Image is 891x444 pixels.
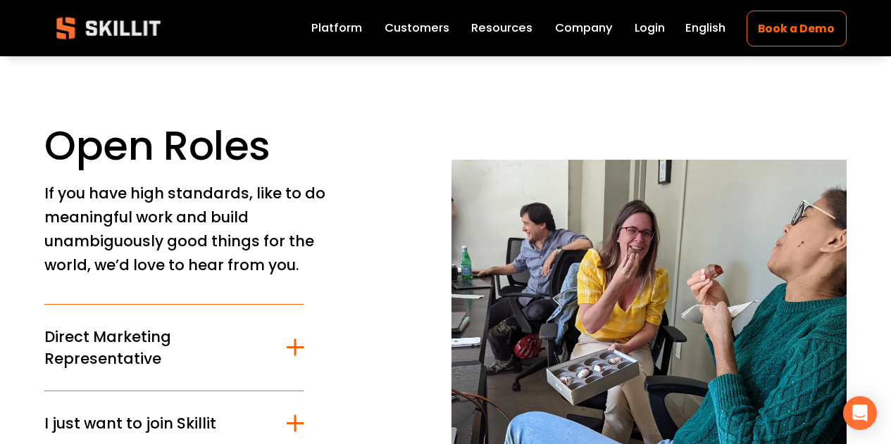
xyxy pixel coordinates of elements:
span: Direct Marketing Representative [44,326,287,369]
a: Company [555,18,613,38]
a: Book a Demo [747,11,847,46]
div: Open Intercom Messenger [843,396,877,430]
button: Direct Marketing Representative [44,305,304,391]
span: Resources [471,20,532,37]
div: language picker [685,18,725,38]
p: If you have high standards, like to do meaningful work and build unambiguously good things for th... [44,182,337,277]
h1: Open Roles [44,121,440,171]
a: Platform [311,18,362,38]
a: Login [635,18,665,38]
img: Skillit [44,7,173,49]
span: I just want to join Skillit [44,412,287,434]
span: English [685,20,725,37]
a: folder dropdown [471,18,532,38]
a: Customers [385,18,449,38]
